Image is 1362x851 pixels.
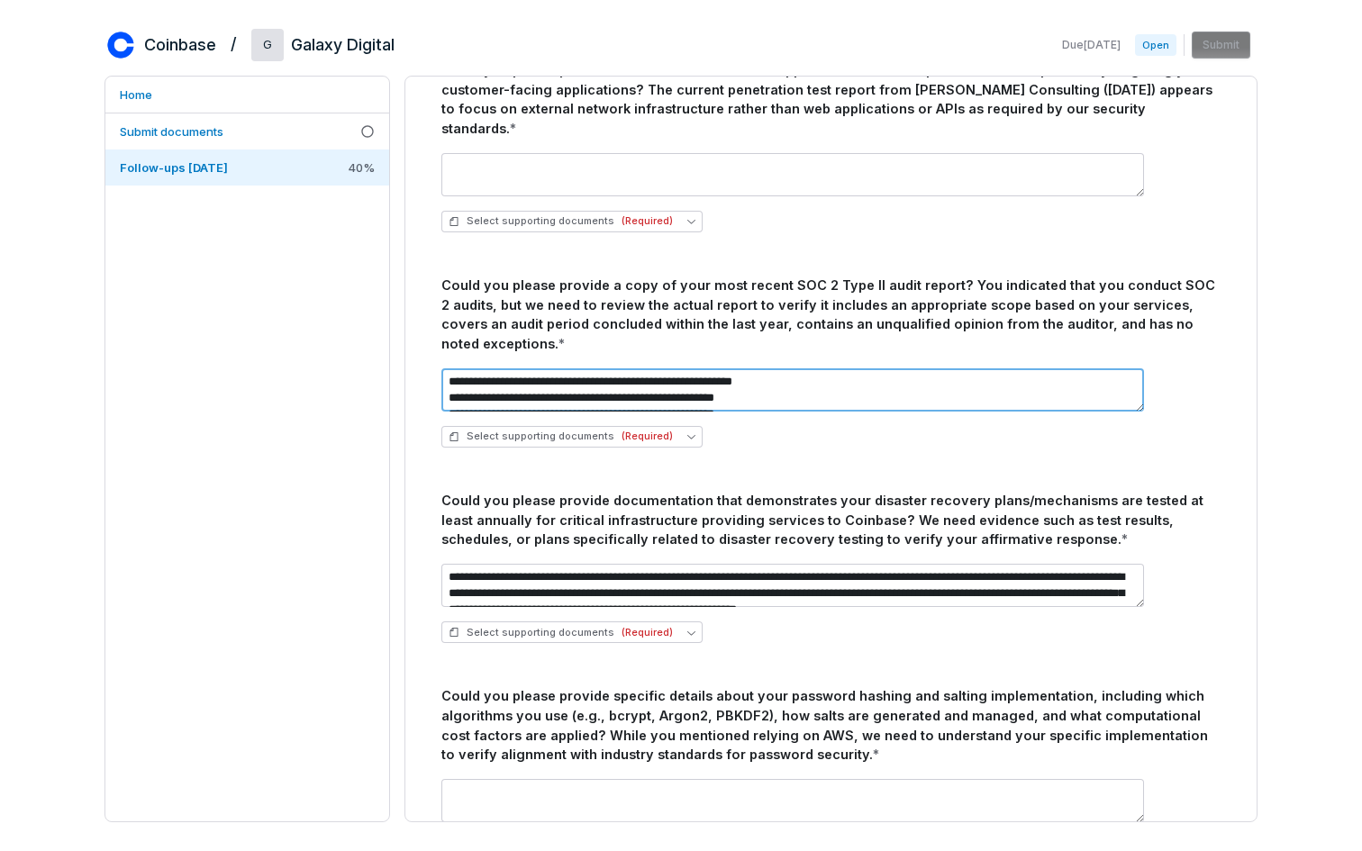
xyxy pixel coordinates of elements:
[120,160,228,175] span: Follow-ups [DATE]
[622,626,673,639] span: (Required)
[622,214,673,228] span: (Required)
[1062,38,1121,52] span: Due [DATE]
[441,686,1221,765] div: Could you please provide specific details about your password hashing and salting implementation,...
[449,214,673,228] span: Select supporting documents
[1135,34,1176,56] span: Open
[144,33,216,57] h2: Coinbase
[622,430,673,443] span: (Required)
[349,159,375,176] span: 40 %
[441,60,1221,139] div: Could you please provide documentation of a web application and/or API penetration test specifica...
[291,33,395,57] h2: Galaxy Digital
[441,276,1221,354] div: Could you please provide a copy of your most recent SOC 2 Type II audit report? You indicated tha...
[105,149,389,186] a: Follow-ups [DATE]40%
[105,77,389,113] a: Home
[449,430,673,443] span: Select supporting documents
[105,113,389,149] a: Submit documents
[449,626,673,639] span: Select supporting documents
[120,124,223,139] span: Submit documents
[441,491,1221,549] div: Could you please provide documentation that demonstrates your disaster recovery plans/mechanisms ...
[231,29,237,56] h2: /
